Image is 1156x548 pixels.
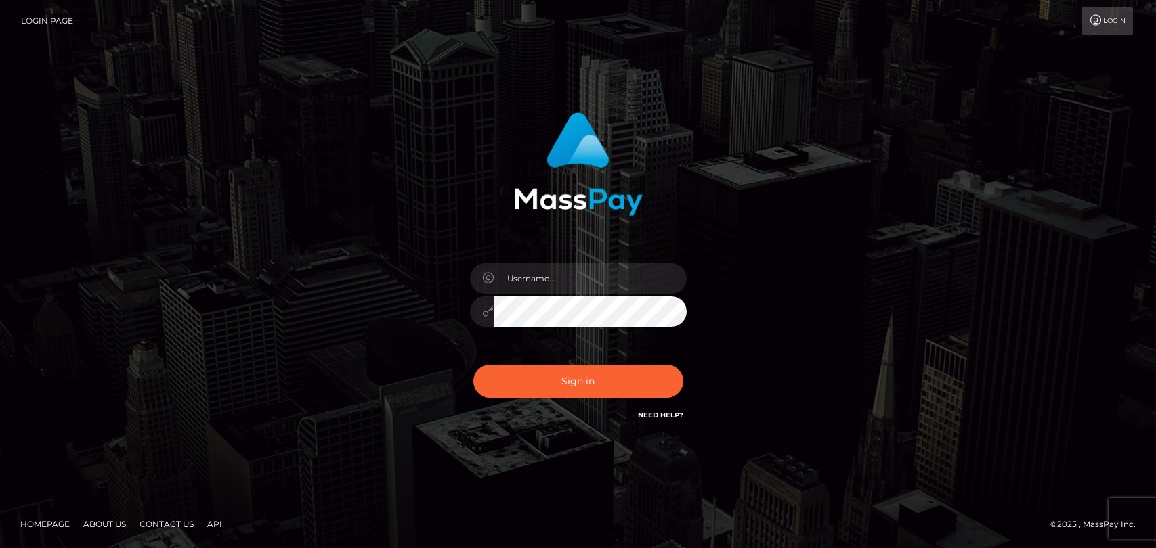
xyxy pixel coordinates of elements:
a: API [202,513,228,534]
img: MassPay Login [514,112,643,216]
a: Login Page [21,7,73,35]
a: Login [1082,7,1133,35]
a: Contact Us [134,513,199,534]
a: Homepage [15,513,75,534]
a: About Us [78,513,131,534]
button: Sign in [473,365,683,398]
a: Need Help? [638,411,683,419]
input: Username... [494,263,687,294]
div: © 2025 , MassPay Inc. [1050,517,1146,532]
